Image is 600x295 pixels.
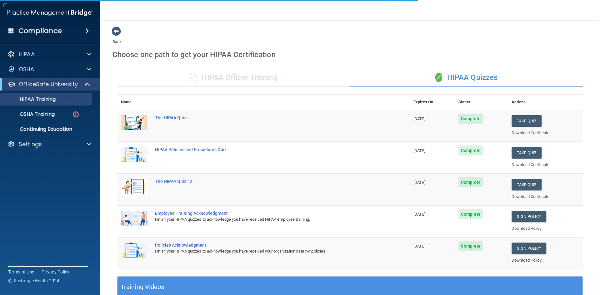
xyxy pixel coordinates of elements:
div: The HIPAA Quiz [155,115,378,120]
span: Ⓒ Rectangle Health 2024 [8,278,59,284]
button: Take Quiz [512,115,542,127]
a: Sign Policy [512,243,546,254]
a: Terms of Use [8,269,34,275]
th: Name [117,95,151,110]
span: [DATE] [413,148,425,153]
div: Finish your HIPAA quizzes to acknowledge you have received HIPAA employee training. [155,216,378,223]
p: Settings [19,140,42,148]
a: Sign Policy [512,211,546,222]
a: OfficeSafe University [7,81,91,88]
span: ✓ [190,73,197,82]
a: OSHA [7,66,91,73]
p: OSHA Training [4,111,55,117]
div: HIPAA Officer Training [117,68,350,87]
button: Take Quiz [512,179,542,190]
div: Choose one path to get your HIPAA Certification [112,46,587,64]
div: Employee Training Acknowledgment [155,211,378,216]
div: The HIPAA Quiz #2 [155,179,378,184]
img: danger-circle.6113f641.png [72,111,80,118]
a: Download Certificate [512,162,549,167]
span: ✓ [435,73,442,82]
span: Complete [458,177,483,187]
div: Finish your HIPAA quizzes to acknowledge you have received your organization’s HIPAA policies. [155,248,378,255]
p: HIPAA Training [4,96,56,102]
h5: Training Videos [121,282,164,293]
a: Download Policy [512,258,542,263]
th: Expires On [410,95,455,110]
a: HIPAA [7,51,91,58]
a: Privacy Policy [42,269,70,275]
span: [DATE] [413,180,425,185]
span: Complete [458,145,483,155]
div: HIPAA Policies and Procedures Quiz [155,147,378,152]
th: Status [455,95,508,110]
h4: Compliance [18,27,62,35]
span: [DATE] [413,212,425,217]
a: Download Certificate [512,194,549,199]
p: OfficeSafe University [19,81,78,88]
p: OSHA [19,66,34,73]
a: Settings [7,140,91,148]
img: PMB logo [7,7,92,19]
span: Complete [458,209,483,219]
span: [DATE] [413,116,425,121]
button: Take Quiz [512,147,542,159]
div: Policies Acknowledgment [155,243,378,248]
a: Back [112,32,122,44]
span: Complete [458,241,483,251]
div: HIPAA Quizzes [350,68,583,87]
p: Continuing Education [4,126,89,132]
span: [DATE] [413,244,425,248]
p: HIPAA [19,51,35,58]
a: Download Policy [512,226,542,231]
span: Complete [458,114,483,124]
a: Download Certificate [512,130,549,135]
th: Actions [508,95,583,110]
